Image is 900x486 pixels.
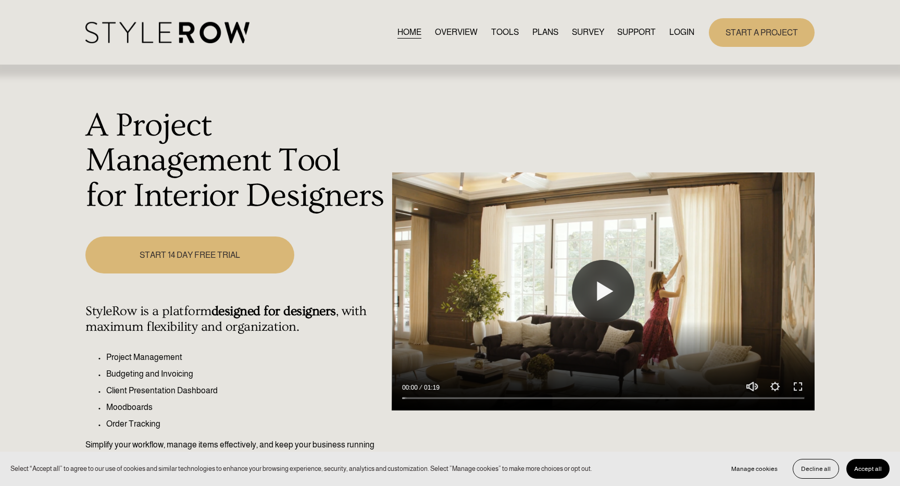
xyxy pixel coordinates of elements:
[669,26,694,40] a: LOGIN
[801,465,831,472] span: Decline all
[211,304,336,319] strong: designed for designers
[106,418,386,430] p: Order Tracking
[85,22,249,43] img: StyleRow
[491,26,519,40] a: TOOLS
[85,236,294,273] a: START 14 DAY FREE TRIAL
[85,439,386,464] p: Simplify your workflow, manage items effectively, and keep your business running seamlessly.
[402,382,420,393] div: Current time
[731,465,778,472] span: Manage cookies
[85,108,386,214] h1: A Project Management Tool for Interior Designers
[402,394,804,402] input: Seek
[854,465,882,472] span: Accept all
[723,459,785,479] button: Manage cookies
[85,304,386,335] h4: StyleRow is a platform , with maximum flexibility and organization.
[709,18,815,47] a: START A PROJECT
[572,26,604,40] a: SURVEY
[617,26,656,39] span: SUPPORT
[793,459,839,479] button: Decline all
[572,260,634,322] button: Play
[397,26,421,40] a: HOME
[106,384,386,397] p: Client Presentation Dashboard
[106,351,386,364] p: Project Management
[106,401,386,414] p: Moodboards
[617,26,656,40] a: folder dropdown
[10,464,592,473] p: Select “Accept all” to agree to our use of cookies and similar technologies to enhance your brows...
[846,459,890,479] button: Accept all
[106,368,386,380] p: Budgeting and Invoicing
[435,26,478,40] a: OVERVIEW
[532,26,558,40] a: PLANS
[420,382,442,393] div: Duration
